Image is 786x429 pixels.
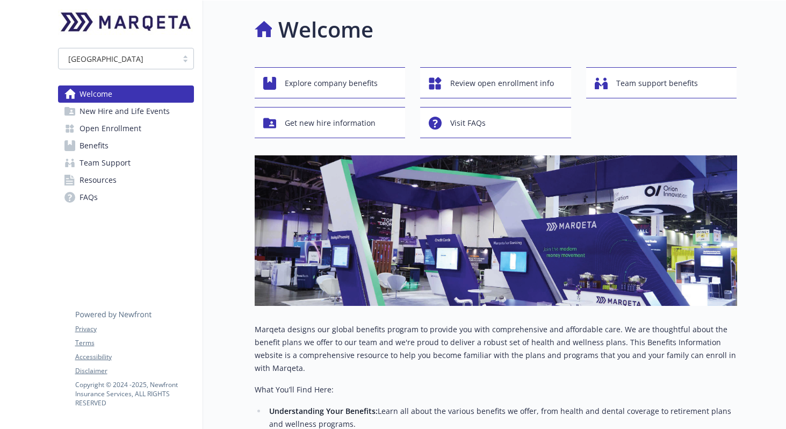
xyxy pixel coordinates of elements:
p: Copyright © 2024 - 2025 , Newfront Insurance Services, ALL RIGHTS RESERVED [75,380,193,407]
span: Open Enrollment [80,120,141,137]
a: Accessibility [75,352,193,362]
span: New Hire and Life Events [80,103,170,120]
span: [GEOGRAPHIC_DATA] [64,53,172,65]
a: Welcome [58,85,194,103]
span: Resources [80,171,117,189]
button: Review open enrollment info [420,67,571,98]
span: Benefits [80,137,109,154]
a: New Hire and Life Events [58,103,194,120]
button: Team support benefits [586,67,737,98]
span: FAQs [80,189,98,206]
span: Welcome [80,85,112,103]
a: Benefits [58,137,194,154]
a: Resources [58,171,194,189]
span: Team Support [80,154,131,171]
span: Explore company benefits [285,73,378,94]
a: Disclaimer [75,366,193,376]
h1: Welcome [278,13,373,46]
p: Marqeta designs our global benefits program to provide you with comprehensive and affordable care... [255,323,737,375]
a: Terms [75,338,193,348]
a: Team Support [58,154,194,171]
a: FAQs [58,189,194,206]
span: Get new hire information [285,113,376,133]
strong: Understanding Your Benefits: [269,406,378,416]
a: Open Enrollment [58,120,194,137]
span: Visit FAQs [450,113,486,133]
span: Team support benefits [616,73,698,94]
p: What You’ll Find Here: [255,383,737,396]
button: Get new hire information [255,107,406,138]
span: [GEOGRAPHIC_DATA] [68,53,143,65]
span: Review open enrollment info [450,73,554,94]
img: overview page banner [255,155,737,306]
button: Explore company benefits [255,67,406,98]
button: Visit FAQs [420,107,571,138]
a: Privacy [75,324,193,334]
